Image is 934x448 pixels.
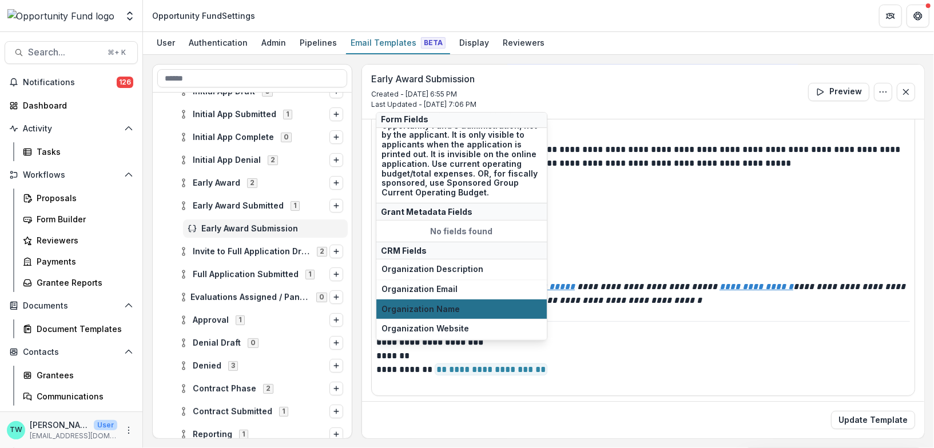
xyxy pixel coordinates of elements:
[376,97,547,203] button: What size organization? NOTE: This question is to be answered by the Opportunity Fund's administr...
[105,46,128,59] div: ⌘ + K
[5,119,138,138] button: Open Activity
[376,242,547,259] div: CRM Fields
[23,301,120,311] span: Documents
[291,201,300,210] span: 1
[18,319,138,338] a: Document Templates
[193,155,261,165] span: Initial App Denial
[329,130,343,144] button: Options
[18,189,138,207] a: Proposals
[5,166,138,184] button: Open Workflows
[498,32,549,54] a: Reviewers
[18,366,138,385] a: Grantees
[23,170,120,180] span: Workflows
[18,231,138,250] a: Reviewers
[5,297,138,315] button: Open Documents
[371,89,476,99] p: Created - [DATE] 6:55 PM
[381,265,542,274] span: Organization Description
[122,423,136,437] button: More
[236,315,245,325] span: 1
[329,359,343,373] button: Options
[239,430,248,439] span: 1
[295,32,341,54] a: Pipelines
[174,357,348,375] div: Denied3Options
[376,110,547,128] div: Form Fields
[184,32,252,54] a: Authentication
[381,285,542,294] span: Organization Email
[193,361,221,371] span: Denied
[5,343,138,361] button: Open Contacts
[18,142,138,161] a: Tasks
[281,133,292,142] span: 0
[421,37,446,49] span: Beta
[148,7,260,24] nav: breadcrumb
[329,290,343,304] button: Options
[376,319,547,339] button: Organization Website
[174,197,348,215] div: Early Award Submitted1Options
[174,128,348,146] div: Initial App Complete0Options
[152,34,180,51] div: User
[498,34,549,51] div: Reviewers
[907,5,929,27] button: Get Help
[193,201,284,211] span: Early Award Submitted
[329,153,343,167] button: Options
[317,247,327,256] span: 2
[184,34,252,51] div: Authentication
[329,405,343,418] button: Options
[193,133,274,142] span: Initial App Complete
[174,334,348,352] div: Denial Draft0Options
[248,338,259,347] span: 0
[152,32,180,54] a: User
[193,315,229,325] span: Approval
[831,411,915,429] button: Update Template
[455,34,494,51] div: Display
[37,255,129,267] div: Payments
[376,279,547,299] button: Organization Email
[174,105,348,123] div: Initial App Submitted1Options
[381,102,542,198] span: What size organization? NOTE: This question is to be answered by the Opportunity Fund's administr...
[329,199,343,213] button: Options
[193,270,299,279] span: Full Application Submitted
[874,83,892,101] button: Options
[7,9,115,23] img: Opportunity Fund logo
[376,259,547,279] button: Organization Description
[37,234,129,246] div: Reviewers
[316,293,327,302] span: 0
[5,73,138,91] button: Notifications126
[174,174,348,192] div: Early Award2Options
[329,313,343,327] button: Options
[174,402,348,421] div: Contract Submitted1Options
[228,361,238,370] span: 3
[193,338,241,348] span: Denial Draft
[257,34,291,51] div: Admin
[283,110,292,119] span: 1
[30,431,117,441] p: [EMAIL_ADDRESS][DOMAIN_NAME]
[18,210,138,229] a: Form Builder
[329,176,343,190] button: Options
[174,265,348,283] div: Full Application Submitted1Options
[28,47,101,58] span: Search...
[174,242,348,261] div: Invite to Full Application Draft2Options
[174,311,348,329] div: Approval1Options
[10,426,22,434] div: Ti Wilhelm
[329,336,343,350] button: Options
[329,107,343,121] button: Options
[329,382,343,395] button: Options
[455,32,494,54] a: Display
[37,146,129,158] div: Tasks
[329,245,343,258] button: Options
[371,99,476,110] p: Last Updated - [DATE] 7:06 PM
[37,323,129,335] div: Document Templates
[808,83,869,101] button: Preview
[18,252,138,271] a: Payments
[174,288,348,306] div: Evaluations Assigned / Panelist Review0Options
[5,410,138,429] button: Open Data & Reporting
[190,293,309,302] span: Evaluations Assigned / Panelist Review
[30,419,89,431] p: [PERSON_NAME]
[5,41,138,64] button: Search...
[37,277,129,289] div: Grantee Reports
[376,203,547,221] div: Grant Metadata Fields
[381,325,542,334] span: Organization Website
[381,305,542,314] span: Organization Name
[193,178,240,188] span: Early Award
[329,427,343,441] button: Options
